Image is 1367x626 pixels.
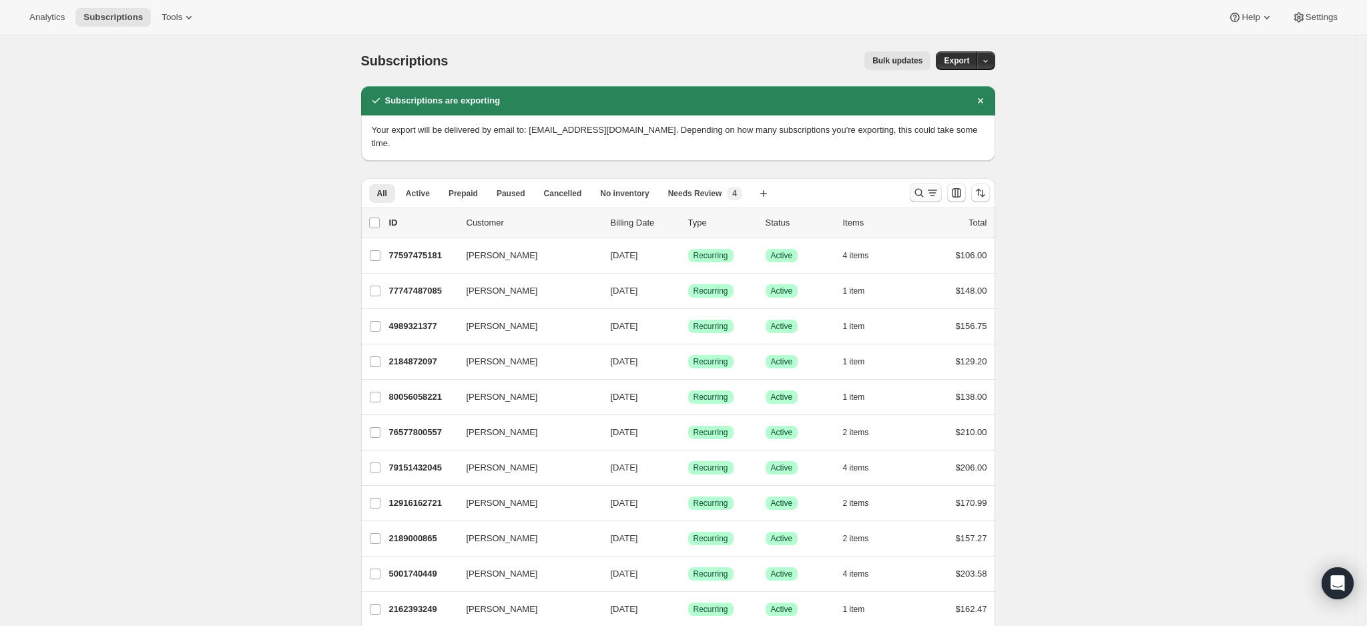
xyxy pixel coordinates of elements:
button: 2 items [843,494,884,513]
span: 2 items [843,427,869,438]
span: Prepaid [449,188,478,199]
span: Bulk updates [872,55,922,66]
span: 1 item [843,392,865,402]
span: $156.75 [956,321,987,331]
span: [PERSON_NAME] [467,497,538,510]
button: [PERSON_NAME] [459,422,592,443]
span: Active [771,498,793,509]
span: Subscriptions [83,12,143,23]
span: Recurring [694,569,728,579]
div: 77597475181[PERSON_NAME][DATE]SuccessRecurringSuccessActive4 items$106.00 [389,246,987,265]
h2: Subscriptions are exporting [385,94,501,107]
span: 1 item [843,286,865,296]
span: [PERSON_NAME] [467,320,538,333]
span: $162.47 [956,604,987,614]
span: Active [771,250,793,261]
span: Your export will be delivered by email to: [EMAIL_ADDRESS][DOMAIN_NAME]. Depending on how many su... [372,125,978,148]
button: [PERSON_NAME] [459,457,592,479]
span: Active [771,321,793,332]
button: 1 item [843,352,880,371]
span: Active [771,356,793,367]
p: 2162393249 [389,603,456,616]
p: 2189000865 [389,532,456,545]
span: Active [771,462,793,473]
p: Status [766,216,832,230]
p: 79151432045 [389,461,456,475]
span: Export [944,55,969,66]
button: Dismiss notification [971,91,990,110]
div: Open Intercom Messenger [1322,567,1354,599]
span: $106.00 [956,250,987,260]
span: Recurring [694,250,728,261]
button: 4 items [843,565,884,583]
span: $203.58 [956,569,987,579]
span: $157.27 [956,533,987,543]
span: $148.00 [956,286,987,296]
span: [PERSON_NAME] [467,390,538,404]
button: [PERSON_NAME] [459,493,592,514]
div: 2189000865[PERSON_NAME][DATE]SuccessRecurringSuccessActive2 items$157.27 [389,529,987,548]
span: [DATE] [611,286,638,296]
button: 1 item [843,317,880,336]
span: 2 items [843,533,869,544]
span: [PERSON_NAME] [467,426,538,439]
button: 1 item [843,600,880,619]
p: Customer [467,216,600,230]
span: Cancelled [544,188,582,199]
div: 80056058221[PERSON_NAME][DATE]SuccessRecurringSuccessActive1 item$138.00 [389,388,987,406]
span: 1 item [843,604,865,615]
span: [DATE] [611,321,638,331]
span: 1 item [843,321,865,332]
span: [DATE] [611,427,638,437]
div: 12916162721[PERSON_NAME][DATE]SuccessRecurringSuccessActive2 items$170.99 [389,494,987,513]
span: Recurring [694,392,728,402]
div: 79151432045[PERSON_NAME][DATE]SuccessRecurringSuccessActive4 items$206.00 [389,458,987,477]
span: [PERSON_NAME] [467,532,538,545]
span: [DATE] [611,604,638,614]
span: No inventory [600,188,649,199]
span: Analytics [29,12,65,23]
span: [PERSON_NAME] [467,603,538,616]
button: 1 item [843,282,880,300]
p: 80056058221 [389,390,456,404]
span: [DATE] [611,569,638,579]
p: 77597475181 [389,249,456,262]
span: Recurring [694,533,728,544]
div: Items [843,216,910,230]
span: 4 items [843,250,869,261]
p: 5001740449 [389,567,456,581]
span: Tools [162,12,182,23]
button: [PERSON_NAME] [459,563,592,585]
span: $129.20 [956,356,987,366]
span: [DATE] [611,356,638,366]
span: Active [771,604,793,615]
span: Paused [497,188,525,199]
span: [PERSON_NAME] [467,249,538,262]
span: Active [406,188,430,199]
span: Recurring [694,462,728,473]
button: [PERSON_NAME] [459,599,592,620]
span: All [377,188,387,199]
span: Recurring [694,604,728,615]
button: [PERSON_NAME] [459,280,592,302]
span: Recurring [694,498,728,509]
button: [PERSON_NAME] [459,316,592,337]
div: 76577800557[PERSON_NAME][DATE]SuccessRecurringSuccessActive2 items$210.00 [389,423,987,442]
span: Settings [1306,12,1338,23]
span: [DATE] [611,392,638,402]
span: 2 items [843,498,869,509]
p: ID [389,216,456,230]
span: Active [771,392,793,402]
span: [PERSON_NAME] [467,461,538,475]
span: Recurring [694,427,728,438]
p: 2184872097 [389,355,456,368]
span: $138.00 [956,392,987,402]
button: Settings [1284,8,1346,27]
span: Recurring [694,356,728,367]
button: Customize table column order and visibility [947,184,966,202]
p: 4989321377 [389,320,456,333]
button: 2 items [843,423,884,442]
span: Help [1242,12,1260,23]
span: 4 items [843,462,869,473]
div: 2162393249[PERSON_NAME][DATE]SuccessRecurringSuccessActive1 item$162.47 [389,600,987,619]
